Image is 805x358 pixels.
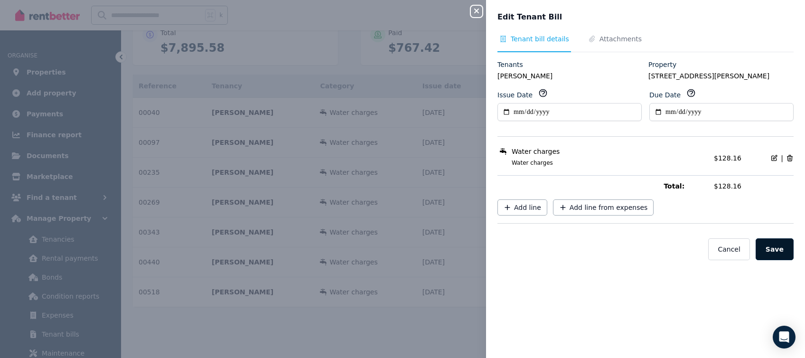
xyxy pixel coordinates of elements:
[599,34,642,44] span: Attachments
[511,34,569,44] span: Tenant bill details
[649,90,681,100] label: Due Date
[512,147,560,156] span: Water charges
[648,60,676,69] label: Property
[781,153,783,163] span: |
[497,34,794,52] nav: Tabs
[773,326,796,349] div: Open Intercom Messenger
[497,199,547,216] button: Add line
[708,238,749,260] button: Cancel
[714,181,794,191] span: $128.16
[648,71,794,81] legend: [STREET_ADDRESS][PERSON_NAME]
[714,154,741,162] span: $128.16
[756,238,794,260] button: Save
[497,60,523,69] label: Tenants
[497,71,643,81] legend: [PERSON_NAME]
[664,181,708,191] span: Total:
[553,199,654,216] button: Add line from expenses
[500,159,708,167] span: Water charges
[514,203,541,212] span: Add line
[497,90,533,100] label: Issue Date
[497,11,562,23] span: Edit Tenant Bill
[570,203,648,212] span: Add line from expenses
